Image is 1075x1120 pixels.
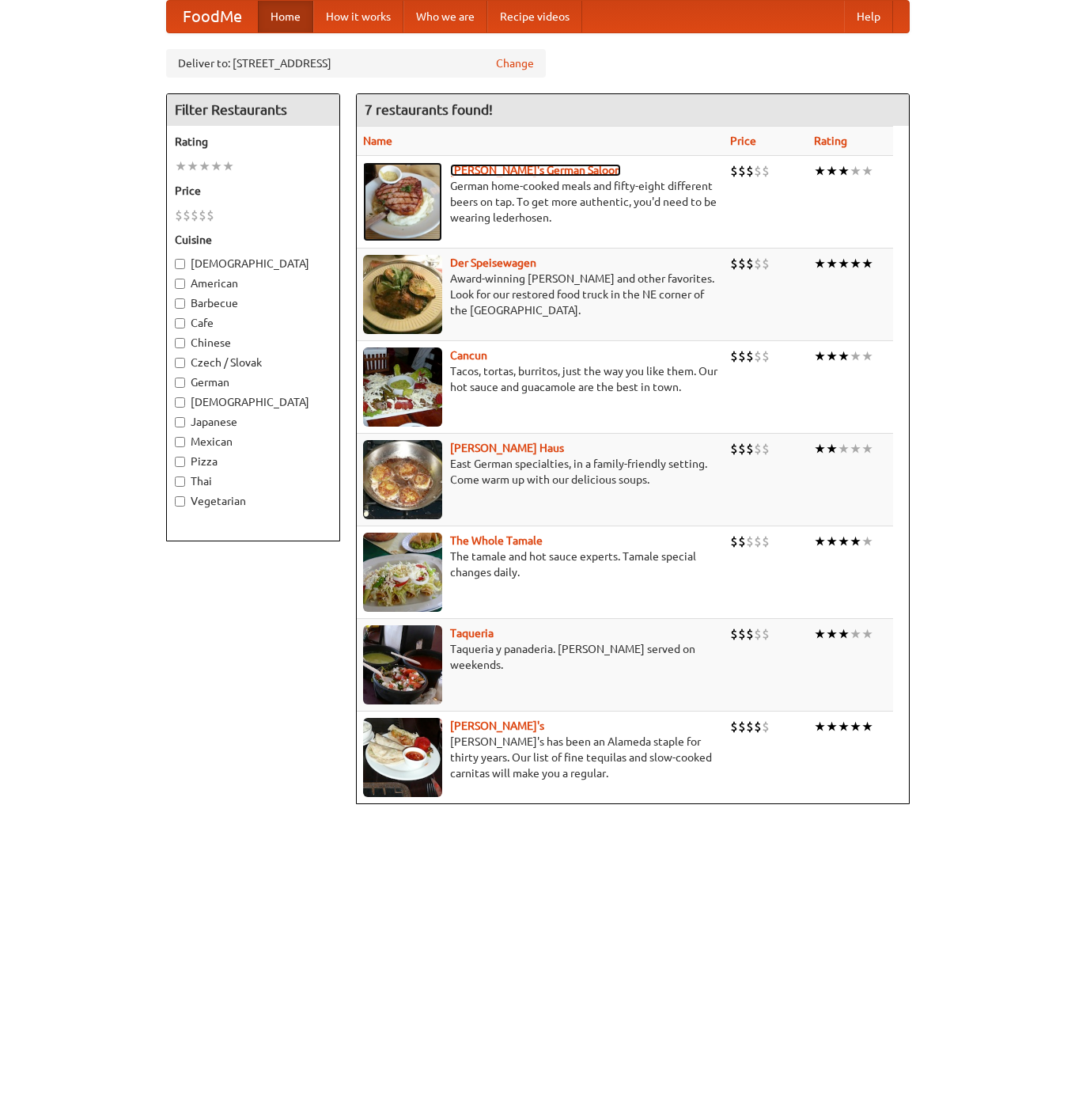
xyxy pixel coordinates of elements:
[826,162,838,180] li: ★
[730,255,738,272] li: $
[861,347,873,365] li: ★
[313,1,403,32] a: How it works
[175,318,185,328] input: Cafe
[365,102,493,117] ng-pluralize: 7 restaurants found!
[450,627,494,640] b: Taqueria
[762,162,770,180] li: $
[450,719,544,732] b: [PERSON_NAME]'s
[175,338,185,348] input: Chinese
[175,315,331,331] label: Cafe
[206,207,214,224] li: $
[826,533,838,550] li: ★
[175,275,331,291] label: American
[166,49,546,78] div: Deliver to: [STREET_ADDRESS]
[175,335,331,351] label: Chinese
[363,718,442,797] img: pedros.jpg
[363,456,717,488] p: East German specialties, in a family-friendly setting. Come warm up with our delicious soups.
[363,271,717,318] p: Award-winning [PERSON_NAME] and other favorites. Look for our restored food truck in the NE corne...
[754,162,762,180] li: $
[844,1,893,32] a: Help
[175,437,185,447] input: Mexican
[861,718,873,735] li: ★
[826,440,838,457] li: ★
[175,279,185,289] input: American
[175,256,331,271] label: [DEMOGRAPHIC_DATA]
[861,255,873,272] li: ★
[175,454,331,469] label: Pizza
[175,374,331,390] label: German
[850,625,861,643] li: ★
[730,718,738,735] li: $
[175,394,331,410] label: [DEMOGRAPHIC_DATA]
[487,1,582,32] a: Recipe videos
[826,625,838,643] li: ★
[838,625,850,643] li: ★
[746,162,754,180] li: $
[738,162,746,180] li: $
[175,378,185,388] input: German
[175,397,185,408] input: [DEMOGRAPHIC_DATA]
[838,440,850,457] li: ★
[850,533,861,550] li: ★
[258,1,313,32] a: Home
[754,718,762,735] li: $
[363,641,717,673] p: Taqueria y panaderia. [PERSON_NAME] served on weekends.
[826,718,838,735] li: ★
[826,255,838,272] li: ★
[814,135,847,147] a: Rating
[738,347,746,365] li: $
[754,255,762,272] li: $
[175,134,331,150] h5: Rating
[450,256,536,269] b: Der Speisewagen
[754,533,762,550] li: $
[363,178,717,226] p: German home-cooked meals and fifty-eight different beers on tap. To get more authentic, you'd nee...
[838,347,850,365] li: ★
[199,158,210,175] li: ★
[175,232,331,248] h5: Cuisine
[850,347,861,365] li: ★
[363,734,717,781] p: [PERSON_NAME]'s has been an Alameda staple for thirty years. Our list of fine tequilas and slow-c...
[814,255,826,272] li: ★
[746,347,754,365] li: $
[167,94,339,126] h4: Filter Restaurants
[738,625,746,643] li: $
[175,355,331,370] label: Czech / Slovak
[814,347,826,365] li: ★
[363,135,392,147] a: Name
[754,625,762,643] li: $
[175,493,331,509] label: Vegetarian
[762,533,770,550] li: $
[175,207,183,224] li: $
[175,496,185,507] input: Vegetarian
[175,457,185,467] input: Pizza
[850,718,861,735] li: ★
[838,255,850,272] li: ★
[814,533,826,550] li: ★
[814,162,826,180] li: ★
[450,349,487,362] b: Cancun
[403,1,487,32] a: Who we are
[450,164,621,177] a: [PERSON_NAME]'s German Saloon
[746,440,754,457] li: $
[175,414,331,430] label: Japanese
[754,347,762,365] li: $
[814,625,826,643] li: ★
[175,473,331,489] label: Thai
[850,255,861,272] li: ★
[762,440,770,457] li: $
[363,363,717,395] p: Tacos, tortas, burritos, just the way you like them. Our hot sauce and guacamole are the best in ...
[861,533,873,550] li: ★
[762,347,770,365] li: $
[738,533,746,550] li: $
[762,255,770,272] li: $
[450,534,543,547] a: The Whole Tamale
[730,625,738,643] li: $
[450,442,564,454] a: [PERSON_NAME] Haus
[730,533,738,550] li: $
[496,55,534,71] a: Change
[754,440,762,457] li: $
[746,533,754,550] li: $
[746,255,754,272] li: $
